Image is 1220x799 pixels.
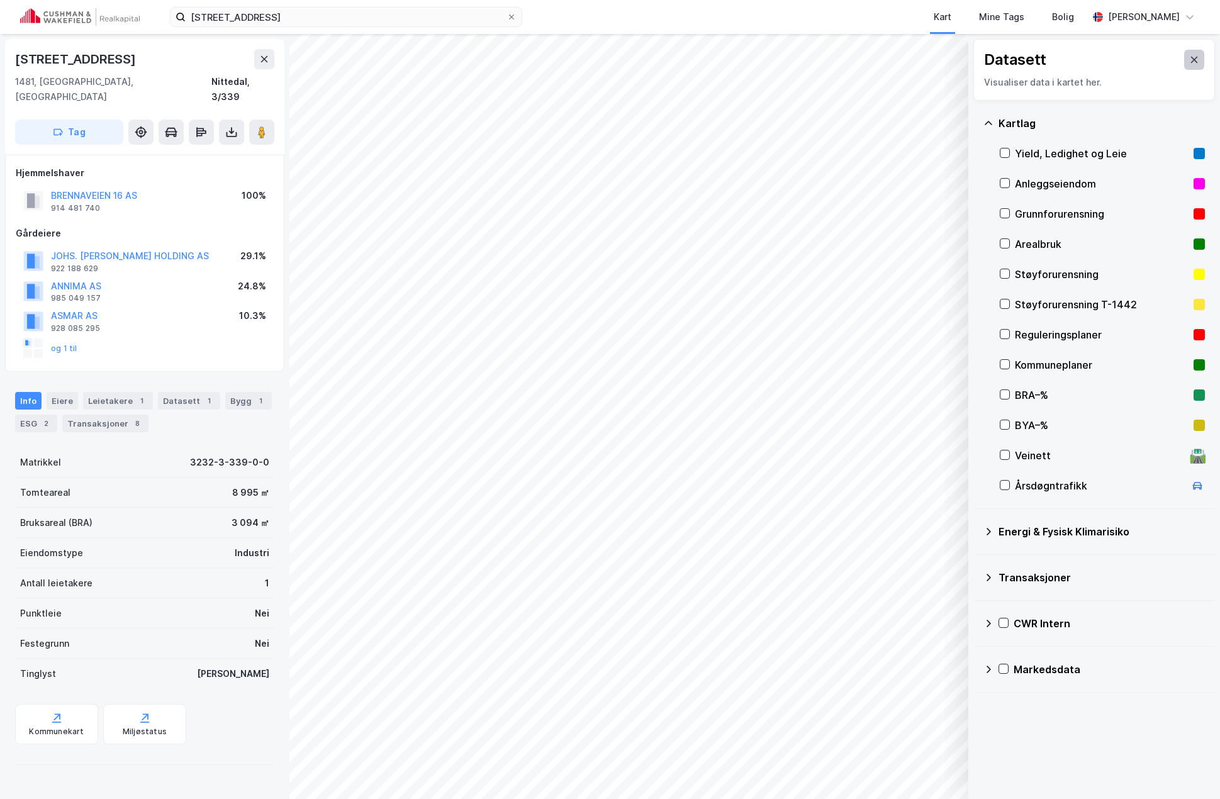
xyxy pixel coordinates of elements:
div: 2 [40,417,52,430]
div: Nittedal, 3/339 [211,74,274,104]
div: Transaksjoner [999,570,1205,585]
div: CWR Intern [1014,616,1205,631]
div: Antall leietakere [20,576,92,591]
div: Årsdøgntrafikk [1015,478,1185,493]
div: ESG [15,415,57,432]
div: Transaksjoner [62,415,148,432]
div: Visualiser data i kartet her. [984,75,1204,90]
div: 1 [265,576,269,591]
div: Bruksareal (BRA) [20,515,92,530]
div: 3232-3-339-0-0 [190,455,269,470]
div: Miljøstatus [123,727,167,737]
div: Veinett [1015,448,1185,463]
div: 10.3% [239,308,266,323]
div: Bolig [1052,9,1074,25]
div: 928 085 295 [51,323,100,333]
div: 1481, [GEOGRAPHIC_DATA], [GEOGRAPHIC_DATA] [15,74,211,104]
div: Festegrunn [20,636,69,651]
div: 1 [135,394,148,407]
div: [STREET_ADDRESS] [15,49,138,69]
div: 922 188 629 [51,264,98,274]
div: 24.8% [238,279,266,294]
div: Punktleie [20,606,62,621]
div: Tomteareal [20,485,70,500]
div: Yield, Ledighet og Leie [1015,146,1189,161]
div: Anleggseiendom [1015,176,1189,191]
div: Nei [255,636,269,651]
div: Datasett [984,50,1046,70]
div: 1 [254,394,267,407]
div: 985 049 157 [51,293,101,303]
div: Nei [255,606,269,621]
div: Info [15,392,42,410]
div: BRA–% [1015,388,1189,403]
div: 8 [131,417,143,430]
div: Kontrollprogram for chat [1157,739,1220,799]
div: 3 094 ㎡ [232,515,269,530]
div: Datasett [158,392,220,410]
div: Hjemmelshaver [16,165,274,181]
button: Tag [15,120,123,145]
div: Matrikkel [20,455,61,470]
div: [PERSON_NAME] [1108,9,1180,25]
div: Arealbruk [1015,237,1189,252]
div: 29.1% [240,249,266,264]
div: Markedsdata [1014,662,1205,677]
div: [PERSON_NAME] [197,666,269,681]
div: Kartlag [999,116,1205,131]
div: Grunnforurensning [1015,206,1189,221]
input: Søk på adresse, matrikkel, gårdeiere, leietakere eller personer [186,8,506,26]
div: 1 [203,394,215,407]
div: 🛣️ [1189,447,1206,464]
div: Reguleringsplaner [1015,327,1189,342]
div: 100% [242,188,266,203]
div: Mine Tags [979,9,1024,25]
div: Kart [934,9,951,25]
iframe: Chat Widget [1157,739,1220,799]
div: BYA–% [1015,418,1189,433]
div: Eiendomstype [20,545,83,561]
div: Støyforurensning T-1442 [1015,297,1189,312]
div: Gårdeiere [16,226,274,241]
div: Energi & Fysisk Klimarisiko [999,524,1205,539]
div: 914 481 740 [51,203,100,213]
img: cushman-wakefield-realkapital-logo.202ea83816669bd177139c58696a8fa1.svg [20,8,140,26]
div: Tinglyst [20,666,56,681]
div: 8 995 ㎡ [232,485,269,500]
div: Støyforurensning [1015,267,1189,282]
div: Bygg [225,392,272,410]
div: Kommunekart [29,727,84,737]
div: Eiere [47,392,78,410]
div: Kommuneplaner [1015,357,1189,372]
div: Leietakere [83,392,153,410]
div: Industri [235,545,269,561]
